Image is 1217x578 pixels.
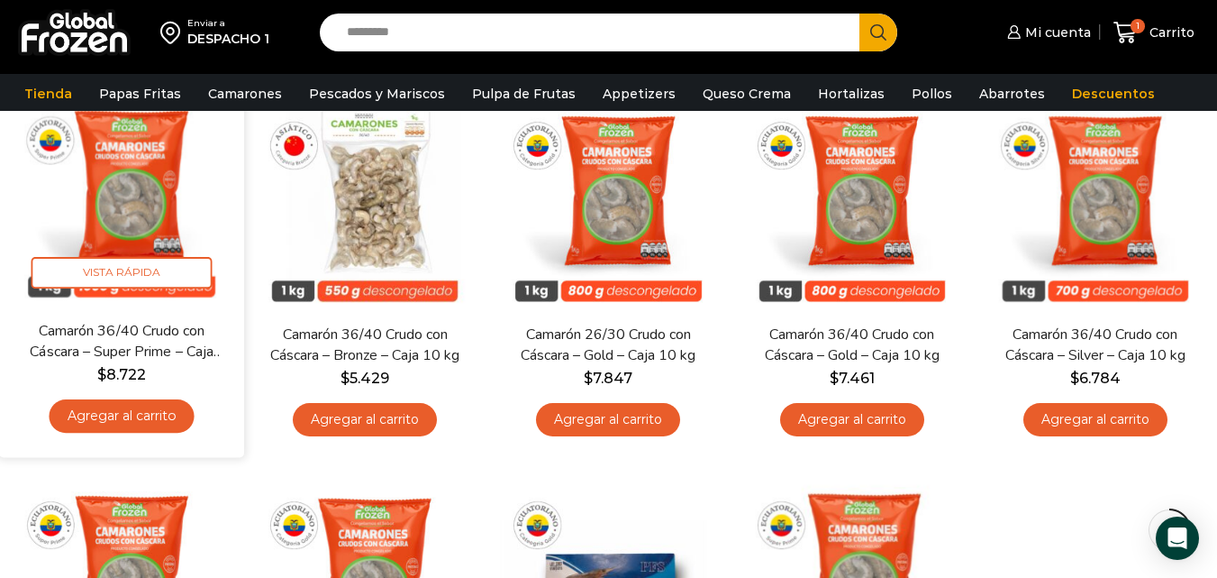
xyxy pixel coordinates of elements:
span: Mi cuenta [1021,23,1091,41]
a: Camarón 36/40 Crudo con Cáscara – Bronze – Caja 10 kg [268,325,462,366]
a: Agregar al carrito: “Camarón 36/40 Crudo con Cáscara - Bronze - Caja 10 kg” [293,403,437,436]
a: Descuentos [1063,77,1164,111]
a: Appetizers [594,77,685,111]
span: Vista Rápida [32,257,213,289]
img: address-field-icon.svg [160,17,187,48]
a: Agregar al carrito: “Camarón 36/40 Crudo con Cáscara - Gold - Caja 10 kg” [780,403,924,436]
div: DESPACHO 1 [187,30,269,48]
a: Pescados y Mariscos [300,77,454,111]
a: Camarón 36/40 Crudo con Cáscara – Gold – Caja 10 kg [755,325,949,366]
span: Carrito [1145,23,1194,41]
span: $ [341,370,350,387]
a: Abarrotes [970,77,1054,111]
a: Tienda [15,77,81,111]
bdi: 7.461 [830,370,875,387]
a: Hortalizas [809,77,894,111]
bdi: 7.847 [584,370,632,387]
a: 1 Carrito [1109,12,1199,54]
span: $ [97,366,106,383]
a: Pollos [903,77,961,111]
a: Agregar al carrito: “Camarón 36/40 Crudo con Cáscara - Super Prime - Caja 10 kg” [50,399,195,433]
div: Enviar a [187,17,269,30]
span: $ [830,370,839,387]
bdi: 8.722 [97,366,146,383]
a: Agregar al carrito: “Camarón 36/40 Crudo con Cáscara - Silver - Caja 10 kg” [1023,403,1167,436]
a: Mi cuenta [1003,14,1091,50]
bdi: 5.429 [341,370,389,387]
a: Camarones [199,77,291,111]
span: $ [1070,370,1079,387]
a: Papas Fritas [90,77,190,111]
a: Agregar al carrito: “Camarón 26/30 Crudo con Cáscara - Gold - Caja 10 kg” [536,403,680,436]
a: Queso Crema [694,77,800,111]
span: $ [584,370,593,387]
bdi: 6.784 [1070,370,1121,387]
button: Search button [859,14,897,51]
span: 1 [1131,19,1145,33]
a: Camarón 26/30 Crudo con Cáscara – Gold – Caja 10 kg [511,325,705,366]
a: Camarón 36/40 Crudo con Cáscara – Silver – Caja 10 kg [998,325,1193,366]
a: Camarón 36/40 Crudo con Cáscara – Super Prime – Caja 10 kg [23,320,220,362]
a: Pulpa de Frutas [463,77,585,111]
div: Open Intercom Messenger [1156,517,1199,560]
